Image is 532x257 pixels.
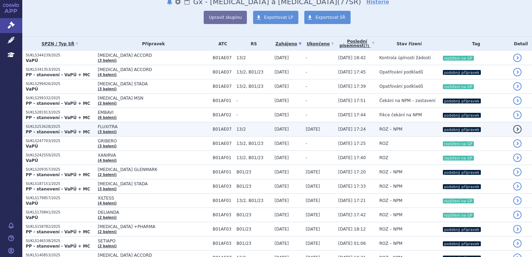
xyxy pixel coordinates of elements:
[98,224,209,229] span: [MEDICAL_DATA] +PHARMA
[98,139,209,143] span: GRIBERO
[275,227,289,232] span: [DATE]
[213,141,233,146] span: B01AE07
[98,124,209,129] span: FLUXITRA
[443,84,474,89] i: rozšíření na GP
[338,70,366,75] span: [DATE] 17:45
[213,184,233,189] span: B01AF03
[236,184,271,189] span: B01/23
[380,241,402,246] span: ROZ – NPM
[98,110,209,115] span: EMBAVI
[236,70,271,75] span: 13/2, B01/23
[443,99,481,103] i: podobný přípravek
[26,244,90,249] strong: PP - stanovení - VaPÚ + MC
[513,125,522,133] a: detail
[236,141,271,146] span: 13/2, B01/23
[26,53,94,58] p: SUKLS344239/2025
[26,187,90,192] strong: PP - stanovení - VaPÚ + MC
[338,212,366,217] span: [DATE] 17:42
[513,239,522,248] a: detail
[275,170,289,174] span: [DATE]
[380,127,402,132] span: ROZ – NPM
[98,210,209,215] span: DELIANDA
[236,112,271,117] span: -
[236,170,271,174] span: B01/23
[26,67,94,72] p: SUKLS341353/2025
[236,84,271,89] span: 13/2, B01/23
[98,196,209,201] span: XILTESS
[213,155,233,160] span: B01AF01
[98,73,117,77] a: (4 balení)
[26,130,90,134] strong: PP - stanovení - VaPÚ + MC
[98,158,117,162] a: (4 balení)
[26,58,38,63] strong: VaPÚ
[236,98,271,103] span: -
[513,139,522,148] a: detail
[306,55,307,60] span: -
[443,141,474,146] i: rozšíření na GP
[306,98,307,103] span: -
[275,184,289,189] span: [DATE]
[26,172,90,177] strong: PP - stanovení - VaPÚ + MC
[380,184,402,189] span: ROZ – NPM
[443,198,474,203] i: rozšíření na GP
[236,241,271,246] span: B01/23
[338,141,366,146] span: [DATE] 17:25
[26,181,94,186] p: SUKLS187151/2025
[26,87,38,92] strong: VaPÚ
[26,229,90,234] strong: PP - stanovení - VaPÚ + MC
[98,216,117,219] a: (2 balení)
[98,53,209,58] span: [MEDICAL_DATA] ACCORD
[98,59,117,62] a: (3 balení)
[26,81,94,86] p: SUKLS299426/2025
[306,70,307,75] span: -
[513,54,522,62] a: detail
[443,56,474,61] i: rozšíření na GP
[380,198,402,203] span: ROZ – NPM
[510,37,532,51] th: Detail
[439,37,510,51] th: Tag
[98,81,209,86] span: [MEDICAL_DATA] STADA
[213,227,233,232] span: B01AF03
[275,198,289,203] span: [DATE]
[98,101,117,105] a: (2 balení)
[275,84,289,89] span: [DATE]
[26,115,90,120] strong: PP - stanovení - VaPÚ + MC
[513,96,522,105] a: detail
[275,155,289,160] span: [DATE]
[513,225,522,233] a: detail
[213,198,233,203] span: B01AF01
[213,70,233,75] span: B01AE07
[98,153,209,158] span: XANIRVA
[213,127,233,132] span: B01AE07
[275,127,289,132] span: [DATE]
[98,144,117,148] a: (3 balení)
[443,127,481,132] i: podobný přípravek
[306,170,320,174] span: [DATE]
[26,201,38,206] strong: VaPÚ
[275,98,289,103] span: [DATE]
[213,212,233,217] span: B01AF03
[513,68,522,76] a: detail
[253,11,299,24] a: Exportovat LP
[26,72,90,77] strong: PP - stanovení - VaPÚ + MC
[380,155,389,160] span: ROZ
[236,198,271,203] span: 13/2, B01/23
[306,155,307,160] span: -
[98,187,117,191] a: (3 balení)
[236,127,271,132] span: 13/2
[380,84,423,89] span: Opatřování podkladů
[338,198,366,203] span: [DATE] 17:21
[315,15,345,20] span: Exportovat SŘ
[26,139,94,143] p: SUKLS247703/2025
[236,227,271,232] span: B01/23
[98,87,117,91] a: (3 balení)
[26,110,94,115] p: SUKLS281913/2025
[26,153,94,158] p: SUKLS242559/2025
[213,241,233,246] span: B01AF03
[26,239,94,243] p: SUKLS146538/2025
[306,184,320,189] span: [DATE]
[380,112,422,117] span: Fikce čekání na NPM
[380,55,431,60] span: Kontrola úplnosti žádosti
[380,98,436,103] span: Čekání na NPM – zastavení
[306,112,307,117] span: -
